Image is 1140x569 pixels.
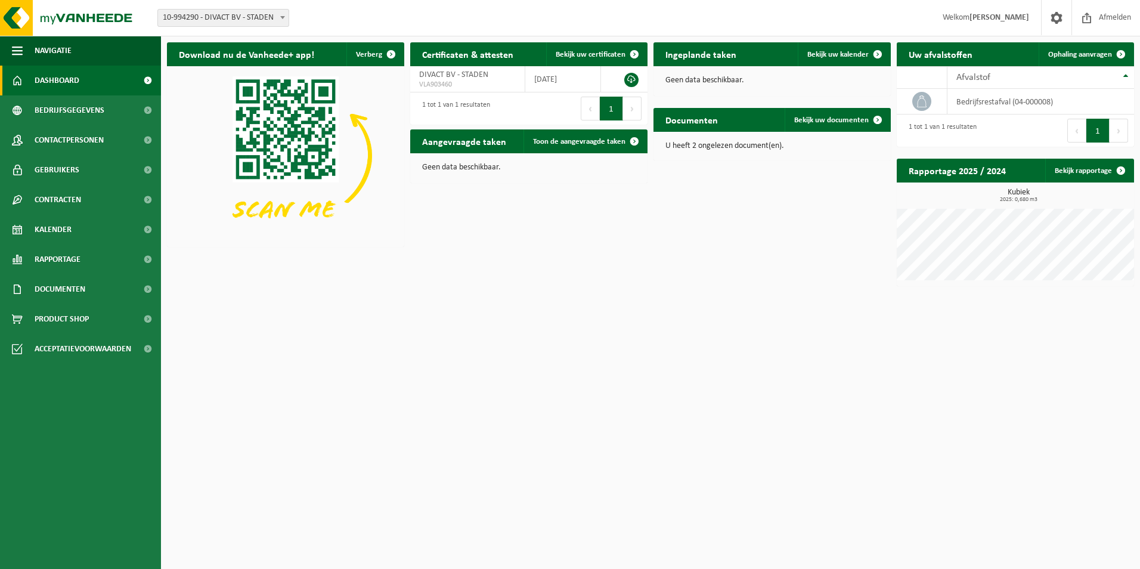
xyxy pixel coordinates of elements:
button: Previous [1067,119,1086,143]
h2: Aangevraagde taken [410,129,518,153]
td: [DATE] [525,66,601,92]
span: Product Shop [35,304,89,334]
span: Bedrijfsgegevens [35,95,104,125]
h2: Ingeplande taken [653,42,748,66]
span: Documenten [35,274,85,304]
img: Download de VHEPlus App [167,66,404,245]
span: Ophaling aanvragen [1048,51,1112,58]
a: Bekijk uw kalender [798,42,890,66]
span: VLA903460 [419,80,516,89]
span: Gebruikers [35,155,79,185]
td: bedrijfsrestafval (04-000008) [947,89,1134,115]
button: 1 [600,97,623,120]
h2: Uw afvalstoffen [897,42,984,66]
a: Bekijk uw documenten [785,108,890,132]
div: 1 tot 1 van 1 resultaten [416,95,490,122]
h2: Download nu de Vanheede+ app! [167,42,326,66]
span: Contracten [35,185,81,215]
p: Geen data beschikbaar. [665,76,879,85]
button: 1 [1086,119,1110,143]
span: Contactpersonen [35,125,104,155]
p: Geen data beschikbaar. [422,163,636,172]
h2: Certificaten & attesten [410,42,525,66]
button: Verberg [346,42,403,66]
span: Bekijk uw documenten [794,116,869,124]
span: Navigatie [35,36,72,66]
strong: [PERSON_NAME] [969,13,1029,22]
span: Acceptatievoorwaarden [35,334,131,364]
a: Toon de aangevraagde taken [523,129,646,153]
span: DIVACT BV - STADEN [419,70,488,79]
a: Ophaling aanvragen [1039,42,1133,66]
a: Bekijk uw certificaten [546,42,646,66]
button: Next [623,97,642,120]
p: U heeft 2 ongelezen document(en). [665,142,879,150]
span: Bekijk uw kalender [807,51,869,58]
h2: Documenten [653,108,730,131]
a: Bekijk rapportage [1045,159,1133,183]
h2: Rapportage 2025 / 2024 [897,159,1018,182]
h3: Kubiek [903,188,1134,203]
span: Afvalstof [956,73,990,82]
span: 2025: 0,680 m3 [903,197,1134,203]
button: Previous [581,97,600,120]
button: Next [1110,119,1128,143]
div: 1 tot 1 van 1 resultaten [903,117,977,144]
span: Toon de aangevraagde taken [533,138,625,146]
span: 10-994290 - DIVACT BV - STADEN [157,9,289,27]
span: Bekijk uw certificaten [556,51,625,58]
span: Dashboard [35,66,79,95]
span: 10-994290 - DIVACT BV - STADEN [158,10,289,26]
span: Kalender [35,215,72,245]
span: Verberg [356,51,382,58]
span: Rapportage [35,245,80,274]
